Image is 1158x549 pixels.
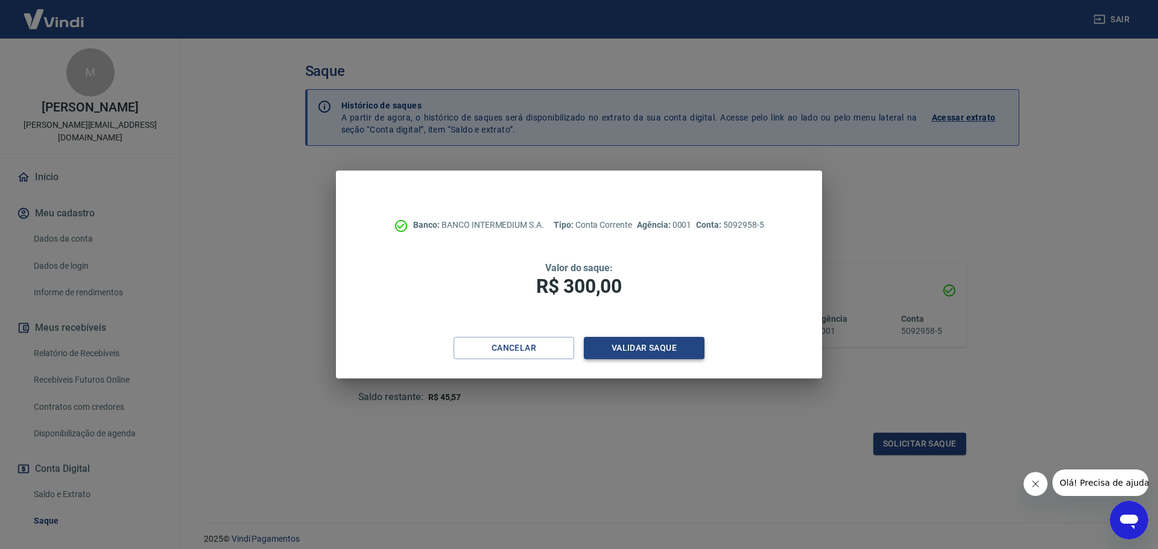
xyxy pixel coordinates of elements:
[554,219,632,231] p: Conta Corrente
[584,337,704,359] button: Validar saque
[696,220,723,230] span: Conta:
[1110,501,1148,539] iframe: Botão para abrir a janela de mensagens
[536,275,622,298] span: R$ 300,00
[554,220,575,230] span: Tipo:
[454,337,574,359] button: Cancelar
[1052,469,1148,496] iframe: Mensagem da empresa
[696,219,764,231] p: 5092958-5
[545,262,613,274] span: Valor do saque:
[637,219,691,231] p: 0001
[637,220,672,230] span: Agência:
[7,8,101,18] span: Olá! Precisa de ajuda?
[1024,472,1048,496] iframe: Fechar mensagem
[413,219,544,231] p: BANCO INTERMEDIUM S.A.
[413,220,441,230] span: Banco:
